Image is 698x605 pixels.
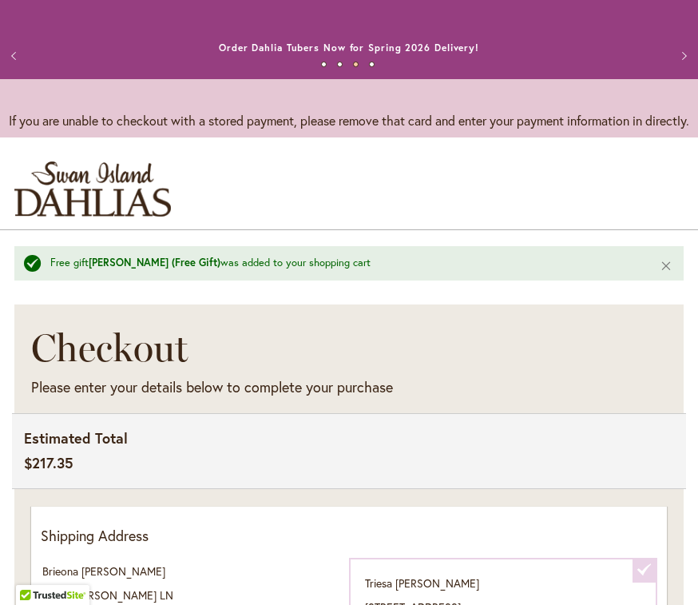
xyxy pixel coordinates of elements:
button: 1 of 4 [321,62,327,67]
h1: Checkout [31,324,486,372]
button: 4 of 4 [369,62,375,67]
p: Shipping Address [41,526,657,547]
a: store logo [14,161,171,217]
button: Next [666,40,698,72]
strong: [PERSON_NAME] (Free Gift) [89,256,220,269]
span: Estimated Total [24,428,128,449]
div: Free gift was added to your shopping cart [50,256,636,271]
div: Please enter your details below to complete your purchase [31,377,486,398]
button: 2 of 4 [337,62,343,67]
a: Order Dahlia Tubers Now for Spring 2026 Delivery! [219,42,479,54]
button: 3 of 4 [353,62,359,67]
span: $217.35 [24,453,73,472]
iframe: Launch Accessibility Center [12,548,57,593]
